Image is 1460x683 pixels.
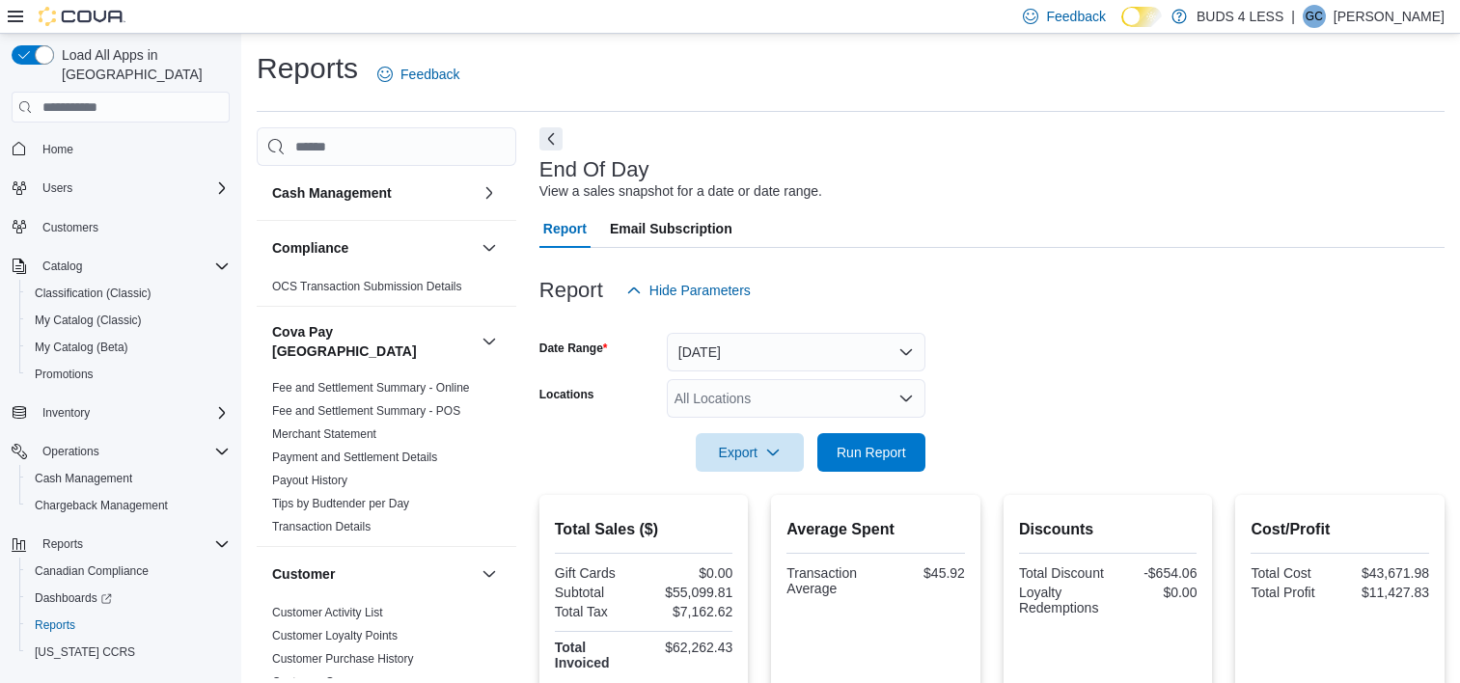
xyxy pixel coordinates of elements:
[272,426,376,442] span: Merchant Statement
[539,279,603,302] h3: Report
[647,640,732,655] div: $62,262.43
[647,585,732,600] div: $55,099.81
[27,282,230,305] span: Classification (Classic)
[27,587,120,610] a: Dashboards
[35,136,230,160] span: Home
[696,433,804,472] button: Export
[667,333,925,371] button: [DATE]
[786,565,871,596] div: Transaction Average
[272,474,347,487] a: Payout History
[1112,585,1197,600] div: $0.00
[35,177,80,200] button: Users
[42,444,99,459] span: Operations
[1251,565,1336,581] div: Total Cost
[42,220,98,235] span: Customers
[1251,518,1429,541] h2: Cost/Profit
[272,427,376,441] a: Merchant Statement
[19,307,237,334] button: My Catalog (Classic)
[272,403,460,419] span: Fee and Settlement Summary - POS
[42,405,90,421] span: Inventory
[4,438,237,465] button: Operations
[35,498,168,513] span: Chargeback Management
[35,138,81,161] a: Home
[1334,5,1445,28] p: [PERSON_NAME]
[272,451,437,464] a: Payment and Settlement Details
[1344,565,1429,581] div: $43,671.98
[27,494,176,517] a: Chargeback Management
[619,271,758,310] button: Hide Parameters
[272,520,371,533] a: Transaction Details
[555,640,610,670] strong: Total Invoiced
[898,391,914,406] button: Open list of options
[4,253,237,280] button: Catalog
[400,65,459,84] span: Feedback
[27,336,136,359] a: My Catalog (Beta)
[555,518,733,541] h2: Total Sales ($)
[27,282,159,305] a: Classification (Classic)
[272,183,392,203] h3: Cash Management
[272,381,470,395] a: Fee and Settlement Summary - Online
[27,494,230,517] span: Chargeback Management
[539,158,649,181] h3: End Of Day
[272,322,474,361] button: Cova Pay [GEOGRAPHIC_DATA]
[272,651,414,667] span: Customer Purchase History
[4,399,237,426] button: Inventory
[42,259,82,274] span: Catalog
[35,471,132,486] span: Cash Management
[257,275,516,306] div: Compliance
[370,55,467,94] a: Feedback
[19,585,237,612] a: Dashboards
[272,280,462,293] a: OCS Transaction Submission Details
[39,7,125,26] img: Cova
[272,496,409,511] span: Tips by Budtender per Day
[1019,518,1198,541] h2: Discounts
[19,612,237,639] button: Reports
[786,518,965,541] h2: Average Spent
[539,341,608,356] label: Date Range
[272,652,414,666] a: Customer Purchase History
[35,367,94,382] span: Promotions
[35,216,106,239] a: Customers
[42,536,83,552] span: Reports
[35,440,230,463] span: Operations
[1306,5,1323,28] span: GC
[54,45,230,84] span: Load All Apps in [GEOGRAPHIC_DATA]
[272,564,335,584] h3: Customer
[35,255,230,278] span: Catalog
[4,134,237,162] button: Home
[880,565,965,581] div: $45.92
[478,181,501,205] button: Cash Management
[272,238,348,258] h3: Compliance
[539,181,822,202] div: View a sales snapshot for a date or date range.
[35,286,152,301] span: Classification (Classic)
[42,142,73,157] span: Home
[35,440,107,463] button: Operations
[27,587,230,610] span: Dashboards
[272,497,409,510] a: Tips by Budtender per Day
[27,363,230,386] span: Promotions
[35,533,230,556] span: Reports
[19,558,237,585] button: Canadian Compliance
[1112,565,1197,581] div: -$654.06
[19,639,237,666] button: [US_STATE] CCRS
[1121,7,1162,27] input: Dark Mode
[35,401,230,424] span: Inventory
[4,213,237,241] button: Customers
[272,380,470,396] span: Fee and Settlement Summary - Online
[27,309,150,332] a: My Catalog (Classic)
[272,473,347,488] span: Payout History
[478,562,501,586] button: Customer
[257,376,516,546] div: Cova Pay [GEOGRAPHIC_DATA]
[4,175,237,202] button: Users
[27,467,230,490] span: Cash Management
[539,127,563,150] button: Next
[35,401,97,424] button: Inventory
[610,209,732,248] span: Email Subscription
[649,281,751,300] span: Hide Parameters
[35,215,230,239] span: Customers
[1291,5,1295,28] p: |
[272,238,474,258] button: Compliance
[35,644,135,660] span: [US_STATE] CCRS
[707,433,792,472] span: Export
